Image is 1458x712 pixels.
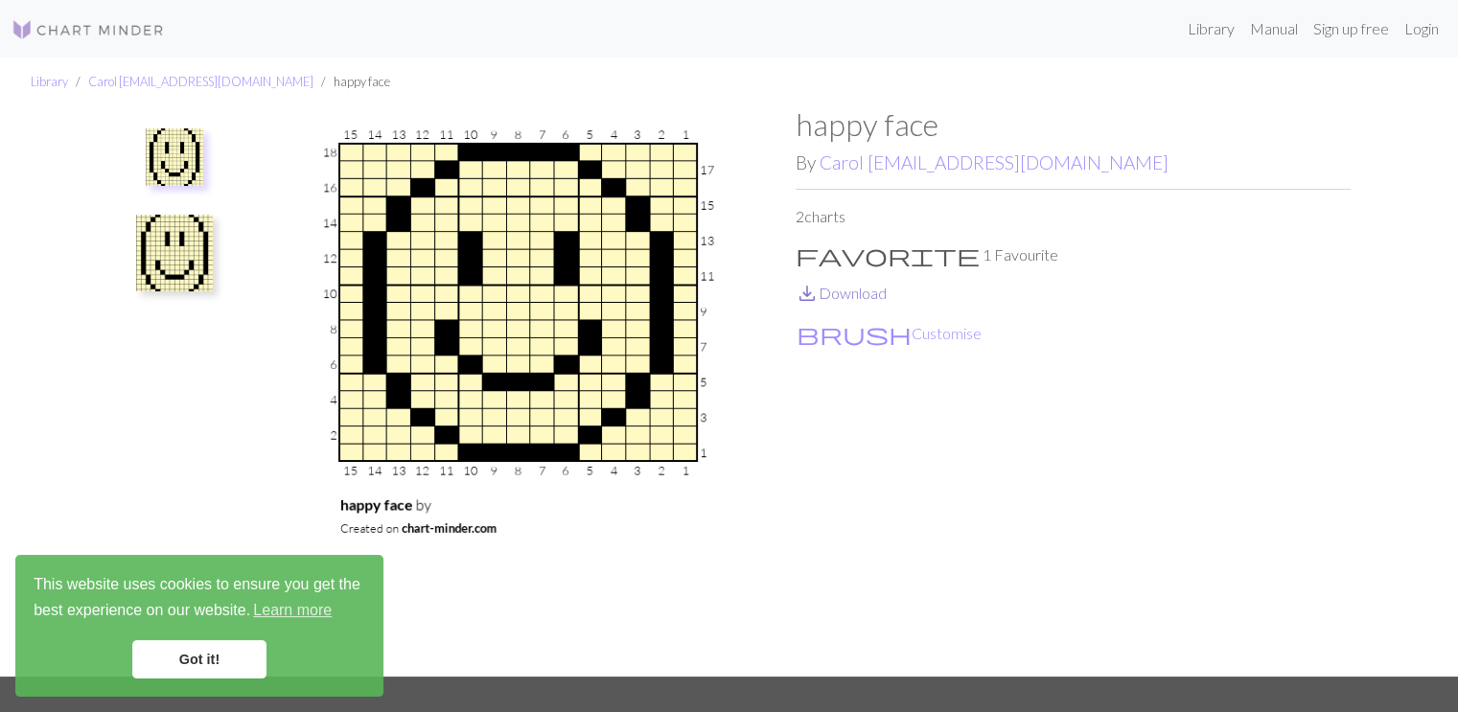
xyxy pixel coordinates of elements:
span: This website uses cookies to ensure you get the best experience on our website. [34,573,365,625]
button: CustomiseCustomise [796,321,983,346]
div: cookieconsent [15,555,383,697]
span: brush [797,320,912,347]
i: Download [796,282,819,305]
h1: happy face [796,106,1351,143]
a: Sign up free [1306,10,1397,48]
a: Carol [EMAIL_ADDRESS][DOMAIN_NAME] [820,151,1169,173]
span: favorite [796,241,980,268]
a: dismiss cookie message [132,640,266,678]
i: Favourite [796,243,980,266]
a: Library [31,74,68,89]
img: happy face [241,106,796,676]
a: learn more about cookies [250,596,335,625]
li: happy face [313,73,390,91]
i: Customise [797,322,912,345]
img: happy face [146,128,203,186]
img: Logo [12,18,165,41]
a: Login [1397,10,1446,48]
h2: By [796,151,1351,173]
span: save_alt [796,280,819,307]
a: Manual [1242,10,1306,48]
p: 1 Favourite [796,243,1351,266]
p: 2 charts [796,205,1351,228]
a: Carol [EMAIL_ADDRESS][DOMAIN_NAME] [88,74,313,89]
a: Library [1180,10,1242,48]
img: Copy of happy face [136,215,213,291]
a: DownloadDownload [796,284,887,302]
